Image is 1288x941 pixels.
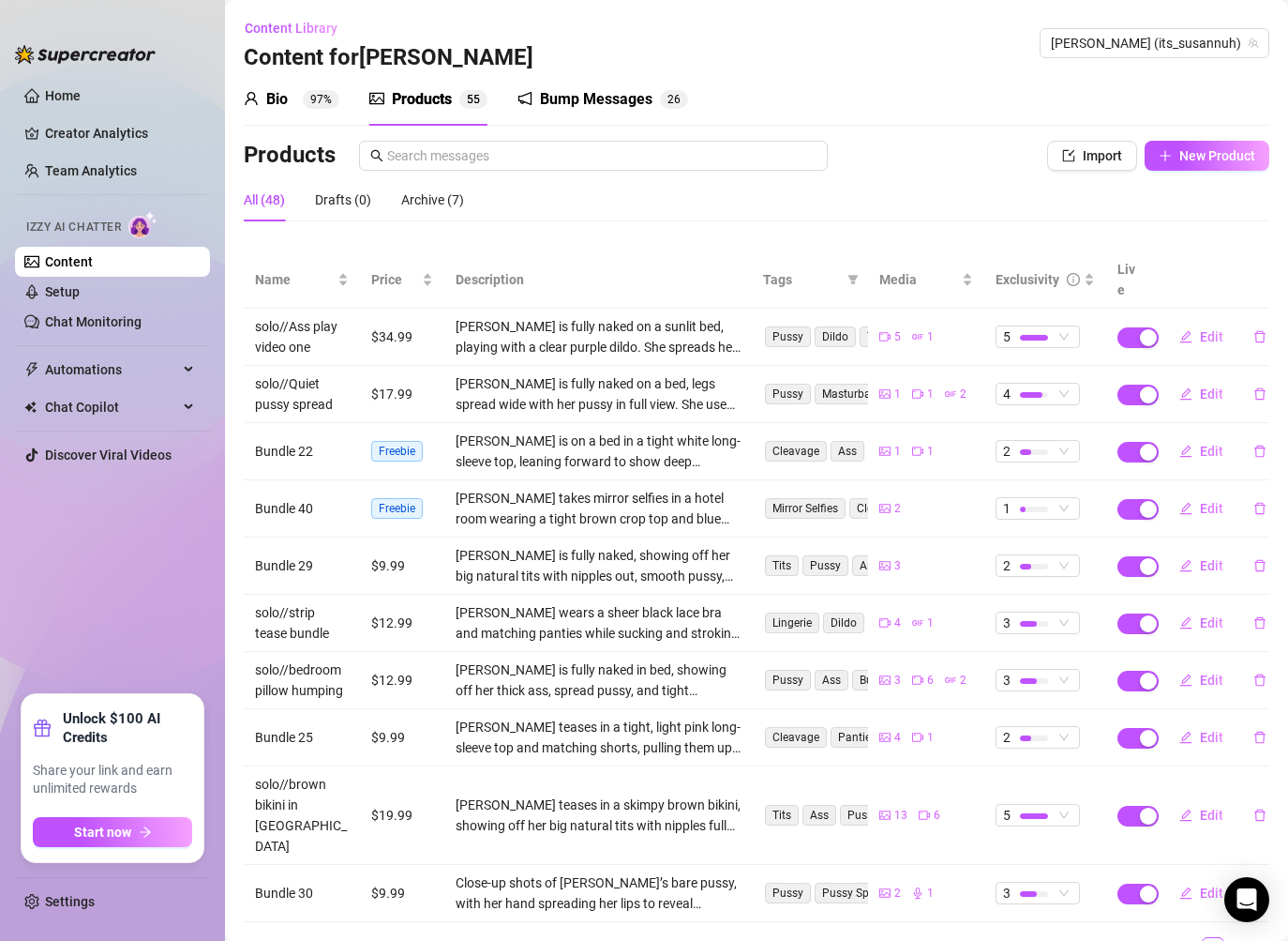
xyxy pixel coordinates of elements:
[927,386,934,403] span: 1
[1003,883,1011,903] span: 3
[456,795,741,836] div: [PERSON_NAME] teases in a skimpy brown bikini, showing off her big natural tits with nipples full...
[894,729,901,747] span: 4
[1253,445,1266,458] span: delete
[894,807,907,825] span: 13
[860,326,893,347] span: Tits
[1200,558,1223,573] span: Edit
[996,269,1059,290] div: Exclusivity
[1238,493,1281,524] button: delete
[765,613,819,633] span: Lingerie
[847,274,859,285] span: filter
[45,392,178,422] span: Chat Copilot
[752,251,868,309] th: Tags
[894,443,901,461] span: 1
[879,269,958,290] span: Media
[1179,330,1192,343] span: edit
[1164,722,1238,752] button: Edit
[45,314,142,329] a: Chat Monitoring
[844,266,862,294] span: filter
[879,675,891,686] span: picture
[1253,616,1266,630] span: delete
[540,88,652,111] div: Bump Messages
[927,615,934,632] span: 1
[1164,379,1238,409] button: Edit
[244,538,360,595] td: Bundle 29
[1067,273,1080,286] span: info-circle
[1200,615,1223,630] span: Edit
[815,326,856,347] span: Dildo
[1003,326,1011,347] span: 5
[1106,251,1153,309] th: Live
[879,560,891,571] span: picture
[244,366,360,423] td: solo//Quiet pussy spread
[244,652,360,709] td: solo//bedroom pillow humping
[852,670,909,691] span: Butthole
[1047,141,1137,171] button: Import
[244,423,360,480] td: Bundle 22
[456,602,741,644] div: [PERSON_NAME] wears a sheer black lace bra and matching panties while sucking and stroking a tran...
[927,443,934,461] span: 1
[1164,878,1238,908] button: Edit
[15,45,156,64] img: logo-BBDzfeDw.svg
[1003,670,1011,691] span: 3
[63,709,192,747] strong: Unlock $100 AI Credits
[1051,29,1258,57] span: Susanna (its_susannuh)
[1164,608,1238,638] button: Edit
[360,366,444,423] td: $17.99
[244,141,336,171] h3: Products
[1253,559,1266,572] span: delete
[1003,613,1011,633] span: 3
[927,729,934,747] span: 1
[45,284,80,299] a: Setup
[1179,148,1255,163] span: New Product
[1179,809,1192,822] span: edit
[1253,731,1266,744] span: delete
[360,309,444,366] td: $34.99
[1238,551,1281,581] button: delete
[456,717,741,758] div: [PERSON_NAME] teases in a tight, light pink long-sleeve top and matching shorts, pulling them up ...
[674,93,681,106] span: 6
[456,660,741,701] div: [PERSON_NAME] is fully naked in bed, showing off her thick ass, spread pussy, and tight butthole....
[879,888,891,899] span: picture
[1164,493,1238,524] button: Edit
[371,269,418,290] span: Price
[879,617,891,629] span: video-camera
[45,894,95,909] a: Settings
[33,719,52,737] span: gift
[26,219,121,236] span: Izzy AI Chatter
[1238,608,1281,638] button: delete
[244,190,285,210] div: All (48)
[840,805,886,826] span: Pussy
[912,888,923,899] span: audio
[1179,445,1192,458] span: edit
[849,498,904,519] span: Clothed
[456,488,741,529] div: [PERSON_NAME] takes mirror selfies in a hotel room wearing a tight brown crop top and blue jeans....
[1200,501,1223,516] span: Edit
[456,373,741,415] div: [PERSON_NAME] is fully naked on a bed, legs spread wide with her pussy in full view. She uses her...
[392,88,452,111] div: Products
[912,331,923,342] span: gif
[74,825,131,840] span: Start now
[1253,502,1266,515] span: delete
[912,675,923,686] span: video-camera
[1253,674,1266,687] span: delete
[1164,436,1238,466] button: Edit
[1003,441,1011,462] span: 2
[763,269,840,290] span: Tags
[1238,436,1281,466] button: delete
[894,328,901,346] span: 5
[1164,665,1238,695] button: Edit
[1238,379,1281,409] button: delete
[33,762,192,798] span: Share your link and earn unlimited rewards
[927,672,934,690] span: 6
[927,885,934,903] span: 1
[1200,730,1223,745] span: Edit
[765,670,811,691] span: Pussy
[244,13,352,43] button: Content Library
[1003,727,1011,748] span: 2
[1200,673,1223,688] span: Edit
[517,91,532,106] span: notification
[244,91,259,106] span: user
[894,885,901,903] span: 2
[24,362,39,377] span: thunderbolt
